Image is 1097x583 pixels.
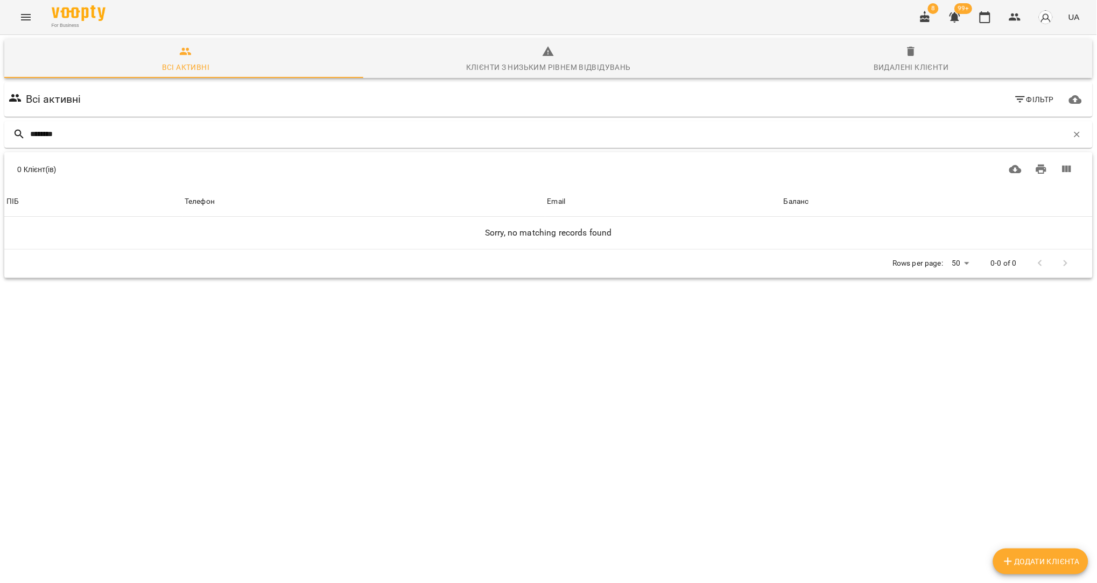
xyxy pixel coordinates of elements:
span: For Business [52,22,106,29]
img: avatar_s.png [1038,10,1053,25]
span: Баланс [784,195,1091,208]
span: Фільтр [1014,93,1054,106]
img: Voopty Logo [52,5,106,21]
p: 0-0 of 0 [991,258,1017,269]
h6: Всі активні [26,91,81,108]
div: 50 [947,255,973,271]
span: UA [1068,11,1080,23]
div: Видалені клієнти [874,61,948,74]
h6: Sorry, no matching records found [6,225,1091,240]
div: ПІБ [6,195,19,208]
button: UA [1064,7,1084,27]
button: Фільтр [1010,90,1059,109]
button: Menu [13,4,39,30]
span: Email [547,195,779,208]
span: ПІБ [6,195,180,208]
button: Друк [1029,157,1054,182]
div: Sort [6,195,19,208]
span: 8 [928,3,939,14]
div: 0 Клієнт(ів) [17,164,530,175]
div: Sort [784,195,809,208]
div: Table Toolbar [4,152,1093,187]
p: Rows per page: [892,258,943,269]
span: 99+ [955,3,973,14]
button: Вигляд колонок [1054,157,1080,182]
div: Sort [185,195,215,208]
div: Всі активні [162,61,209,74]
div: Клієнти з низьким рівнем відвідувань [466,61,631,74]
div: Телефон [185,195,215,208]
div: Баланс [784,195,809,208]
span: Телефон [185,195,543,208]
div: Email [547,195,566,208]
button: Завантажити CSV [1003,157,1029,182]
div: Sort [547,195,566,208]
